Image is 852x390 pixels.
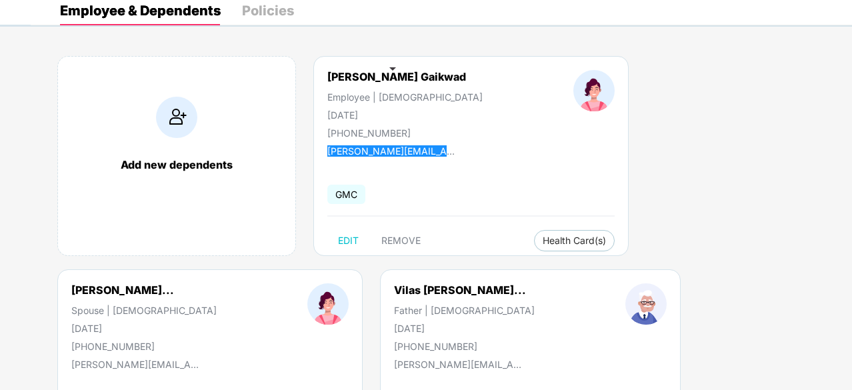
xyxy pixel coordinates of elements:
[371,230,431,251] button: REMOVE
[543,237,606,244] span: Health Card(s)
[394,341,535,352] div: [PHONE_NUMBER]
[327,127,483,139] div: [PHONE_NUMBER]
[242,4,294,17] div: Policies
[327,91,483,103] div: Employee | [DEMOGRAPHIC_DATA]
[71,305,217,316] div: Spouse | [DEMOGRAPHIC_DATA]
[338,235,359,246] span: EDIT
[60,4,221,17] div: Employee & Dependents
[573,70,615,111] img: profileImage
[71,359,205,370] div: [PERSON_NAME][EMAIL_ADDRESS][DOMAIN_NAME]
[156,97,197,138] img: addIcon
[394,283,526,297] div: Vilas [PERSON_NAME]...
[394,359,527,370] div: [PERSON_NAME][EMAIL_ADDRESS][DOMAIN_NAME]
[327,145,461,157] div: [PERSON_NAME][EMAIL_ADDRESS][DOMAIN_NAME]
[394,323,535,334] div: [DATE]
[534,230,615,251] button: Health Card(s)
[71,341,217,352] div: [PHONE_NUMBER]
[327,230,369,251] button: EDIT
[327,70,466,83] div: [PERSON_NAME] Gaikwad
[71,283,174,297] div: [PERSON_NAME]...
[307,283,349,325] img: profileImage
[71,158,282,171] div: Add new dependents
[381,235,421,246] span: REMOVE
[71,323,217,334] div: [DATE]
[394,305,535,316] div: Father | [DEMOGRAPHIC_DATA]
[625,283,667,325] img: profileImage
[327,109,483,121] div: [DATE]
[327,185,365,204] span: GMC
